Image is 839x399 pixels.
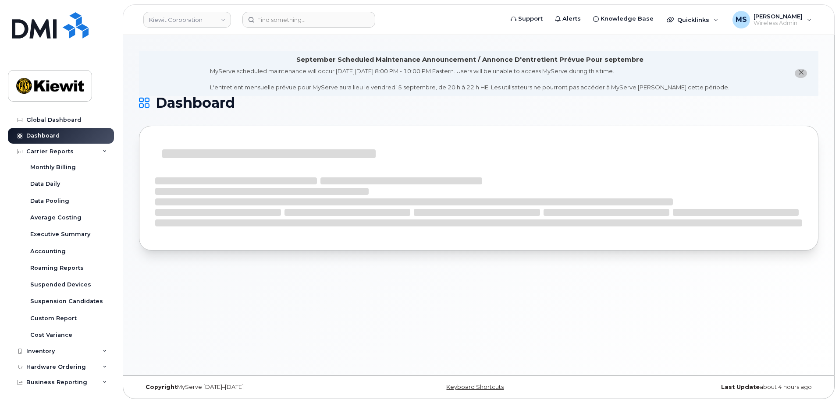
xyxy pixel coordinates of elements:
[139,384,366,391] div: MyServe [DATE]–[DATE]
[592,384,818,391] div: about 4 hours ago
[156,96,235,109] span: Dashboard
[446,384,504,390] a: Keyboard Shortcuts
[146,384,177,390] strong: Copyright
[296,55,643,64] div: September Scheduled Maintenance Announcement / Annonce D'entretient Prévue Pour septembre
[795,69,807,78] button: close notification
[721,384,760,390] strong: Last Update
[210,67,729,92] div: MyServe scheduled maintenance will occur [DATE][DATE] 8:00 PM - 10:00 PM Eastern. Users will be u...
